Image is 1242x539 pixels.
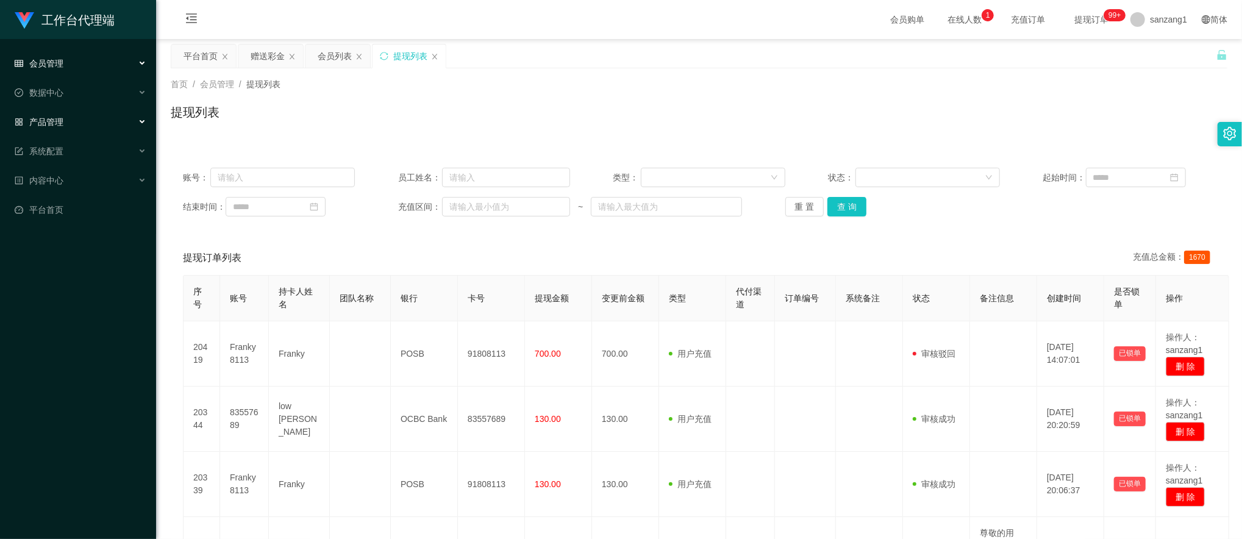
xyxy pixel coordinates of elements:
[398,201,442,213] span: 充值区间：
[15,15,115,24] a: 工作台代理端
[220,387,269,452] td: 83557689
[184,45,218,68] div: 平台首页
[1170,173,1179,182] i: 图标: calendar
[15,198,146,222] a: 图标: dashboard平台首页
[1047,293,1081,303] span: 创建时间
[913,349,955,359] span: 审核驳回
[15,12,34,29] img: logo.9652507e.png
[183,201,226,213] span: 结束时间：
[251,45,285,68] div: 赠送彩金
[535,349,561,359] span: 700.00
[669,414,712,424] span: 用户充值
[200,79,234,89] span: 会员管理
[592,387,659,452] td: 130.00
[391,452,458,517] td: POSB
[183,251,241,265] span: 提现订单列表
[393,45,427,68] div: 提现列表
[771,174,778,182] i: 图标: down
[442,168,570,187] input: 请输入
[391,387,458,452] td: OCBC Bank
[570,201,591,213] span: ~
[340,293,374,303] span: 团队名称
[401,293,418,303] span: 银行
[468,293,485,303] span: 卡号
[1184,251,1210,264] span: 1670
[1202,15,1210,24] i: 图标: global
[592,321,659,387] td: 700.00
[669,479,712,489] span: 用户充值
[1068,15,1115,24] span: 提现订单
[785,197,824,216] button: 重 置
[846,293,880,303] span: 系统备注
[380,52,388,60] i: 图标: sync
[15,146,63,156] span: 系统配置
[41,1,115,40] h1: 工作台代理端
[1114,412,1146,426] button: 已锁单
[535,293,569,303] span: 提现金额
[1166,422,1205,441] button: 删 除
[1166,357,1205,376] button: 删 除
[239,79,241,89] span: /
[221,53,229,60] i: 图标: close
[269,452,330,517] td: Franky
[193,79,195,89] span: /
[982,9,994,21] sup: 1
[318,45,352,68] div: 会员列表
[1037,452,1104,517] td: [DATE] 20:06:37
[1114,346,1146,361] button: 已锁单
[535,479,561,489] span: 130.00
[279,287,313,309] span: 持卡人姓名
[15,118,23,126] i: 图标: appstore-o
[669,293,686,303] span: 类型
[941,15,988,24] span: 在线人数
[985,174,993,182] i: 图标: down
[171,79,188,89] span: 首页
[210,168,355,187] input: 请输入
[1216,49,1227,60] i: 图标: unlock
[1133,251,1215,265] div: 充值总金额：
[15,176,23,185] i: 图标: profile
[669,349,712,359] span: 用户充值
[913,293,930,303] span: 状态
[246,79,280,89] span: 提现列表
[602,293,644,303] span: 变更前金额
[15,88,23,97] i: 图标: check-circle-o
[458,452,525,517] td: 91808113
[310,202,318,211] i: 图标: calendar
[785,293,819,303] span: 订单编号
[230,293,247,303] span: 账号
[1166,293,1183,303] span: 操作
[15,88,63,98] span: 数据中心
[220,452,269,517] td: Franky8113
[1037,321,1104,387] td: [DATE] 14:07:01
[1166,487,1205,507] button: 删 除
[442,197,570,216] input: 请输入最小值为
[355,53,363,60] i: 图标: close
[269,387,330,452] td: low [PERSON_NAME]
[288,53,296,60] i: 图标: close
[613,171,640,184] span: 类型：
[184,452,220,517] td: 20339
[15,147,23,155] i: 图标: form
[1043,171,1086,184] span: 起始时间：
[1104,9,1126,21] sup: 1069
[193,287,202,309] span: 序号
[1114,287,1140,309] span: 是否锁单
[986,9,990,21] p: 1
[220,321,269,387] td: Franky8113
[828,171,855,184] span: 状态：
[736,287,762,309] span: 代付渠道
[1223,127,1237,140] i: 图标: setting
[458,321,525,387] td: 91808113
[1166,463,1203,485] span: 操作人：sanzang1
[1166,332,1203,355] span: 操作人：sanzang1
[458,387,525,452] td: 83557689
[184,321,220,387] td: 20419
[827,197,866,216] button: 查 询
[15,176,63,185] span: 内容中心
[1166,398,1203,420] span: 操作人：sanzang1
[431,53,438,60] i: 图标: close
[398,171,442,184] span: 员工姓名：
[15,59,63,68] span: 会员管理
[269,321,330,387] td: Franky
